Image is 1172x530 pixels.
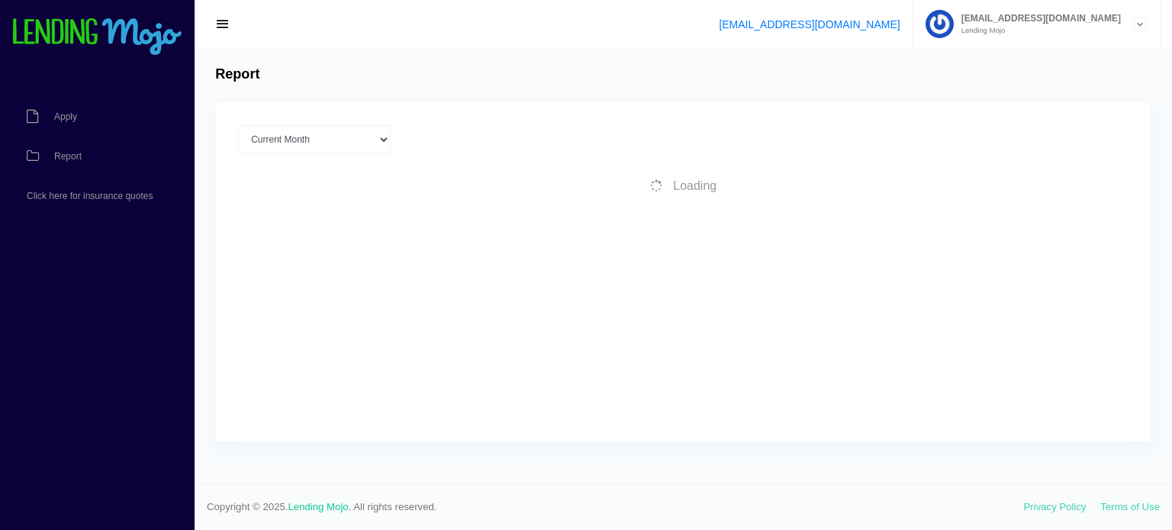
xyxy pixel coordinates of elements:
[954,27,1121,34] small: Lending Mojo
[719,18,900,31] a: [EMAIL_ADDRESS][DOMAIN_NAME]
[215,66,259,83] h4: Report
[288,501,349,512] a: Lending Mojo
[673,179,716,192] span: Loading
[54,112,77,121] span: Apply
[207,499,1024,515] span: Copyright © 2025. . All rights reserved.
[1024,501,1087,512] a: Privacy Policy
[54,152,82,161] span: Report
[926,10,954,38] img: Profile image
[1100,501,1160,512] a: Terms of Use
[954,14,1121,23] span: [EMAIL_ADDRESS][DOMAIN_NAME]
[11,18,183,56] img: logo-small.png
[27,191,153,201] span: Click here for insurance quotes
